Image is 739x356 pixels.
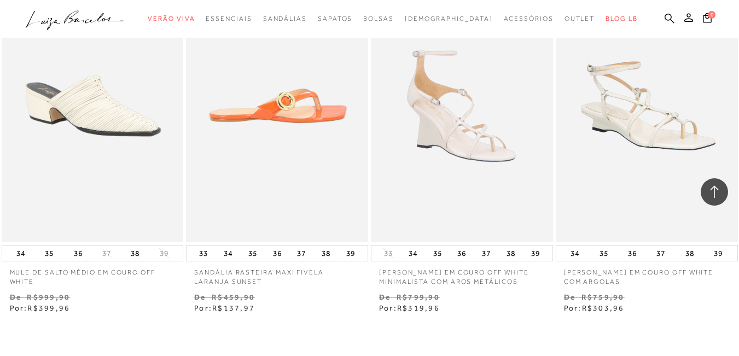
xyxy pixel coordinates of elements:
[564,304,625,312] span: Por:
[343,246,358,261] button: 39
[71,246,86,261] button: 36
[245,246,260,261] button: 35
[503,246,519,261] button: 38
[565,15,595,22] span: Outlet
[13,246,28,261] button: 34
[596,246,612,261] button: 35
[682,246,697,261] button: 38
[263,15,307,22] span: Sandálias
[42,246,57,261] button: 35
[27,293,70,301] small: R$999,90
[10,293,21,301] small: De
[625,246,640,261] button: 36
[504,9,554,29] a: noSubCategoriesText
[528,246,543,261] button: 39
[653,246,668,261] button: 37
[156,248,172,259] button: 39
[294,246,309,261] button: 37
[371,261,553,287] a: [PERSON_NAME] EM COURO OFF WHITE MINIMALISTA COM AROS METÁLICOS
[700,12,715,27] button: 0
[606,9,637,29] a: BLOG LB
[99,248,114,259] button: 37
[405,246,421,261] button: 34
[564,293,575,301] small: De
[186,261,368,287] a: SANDÁLIA RASTEIRA MAXI FIVELA LARANJA SUNSET
[148,15,195,22] span: Verão Viva
[27,304,70,312] span: R$399,96
[206,9,252,29] a: noSubCategoriesText
[381,248,396,259] button: 33
[318,9,352,29] a: noSubCategoriesText
[363,15,394,22] span: Bolsas
[479,246,494,261] button: 37
[567,246,583,261] button: 34
[606,15,637,22] span: BLOG LB
[2,261,184,287] a: MULE DE SALTO MÉDIO EM COURO OFF WHITE
[206,15,252,22] span: Essenciais
[263,9,307,29] a: noSubCategoriesText
[711,246,726,261] button: 39
[430,246,445,261] button: 35
[379,293,391,301] small: De
[220,246,236,261] button: 34
[565,9,595,29] a: noSubCategoriesText
[194,293,206,301] small: De
[194,304,255,312] span: Por:
[405,15,493,22] span: [DEMOGRAPHIC_DATA]
[10,304,71,312] span: Por:
[270,246,285,261] button: 36
[556,261,738,287] a: [PERSON_NAME] EM COURO OFF WHITE COM ARGOLAS
[397,293,440,301] small: R$799,90
[454,246,469,261] button: 36
[148,9,195,29] a: noSubCategoriesText
[397,304,440,312] span: R$319,96
[708,11,715,19] span: 0
[318,246,334,261] button: 38
[212,304,255,312] span: R$137,97
[127,246,143,261] button: 38
[581,293,625,301] small: R$759,90
[212,293,255,301] small: R$459,90
[363,9,394,29] a: noSubCategoriesText
[405,9,493,29] a: noSubCategoriesText
[582,304,625,312] span: R$303,96
[379,304,440,312] span: Por:
[196,246,211,261] button: 33
[318,15,352,22] span: Sapatos
[504,15,554,22] span: Acessórios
